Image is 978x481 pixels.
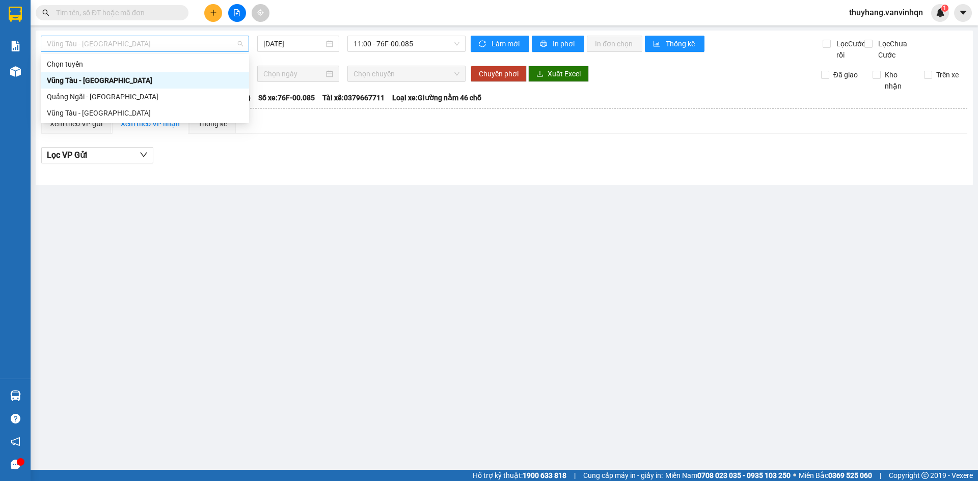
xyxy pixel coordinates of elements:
[936,8,945,17] img: icon-new-feature
[828,471,872,479] strong: 0369 525 060
[210,9,217,16] span: plus
[479,40,487,48] span: sync
[198,118,227,129] div: Thống kê
[41,147,153,163] button: Lọc VP Gửi
[47,91,243,102] div: Quảng Ngãi - [GEOGRAPHIC_DATA]
[645,36,704,52] button: bar-chartThống kê
[473,470,566,481] span: Hỗ trợ kỹ thuật:
[47,36,243,51] span: Vũng Tàu - Quảng Ngãi
[697,471,791,479] strong: 0708 023 035 - 0935 103 250
[140,151,148,159] span: down
[832,38,867,61] span: Lọc Cước rồi
[666,38,696,49] span: Thống kê
[31,44,166,64] strong: Tổng đài hỗ trợ: 0914 113 973 - 0982 113 973 - 0919 113 973 -
[10,66,21,77] img: warehouse-icon
[959,8,968,17] span: caret-down
[47,149,87,161] span: Lọc VP Gửi
[41,105,249,121] div: Vũng Tàu - Quảng Ngãi
[799,470,872,481] span: Miền Bắc
[540,40,549,48] span: printer
[665,470,791,481] span: Miền Nam
[29,15,169,42] strong: [PERSON_NAME] ([GEOGRAPHIC_DATA])
[41,72,249,89] div: Vũng Tàu - Quảng Ngãi
[392,92,481,103] span: Loại xe: Giường nằm 46 chỗ
[252,4,269,22] button: aim
[257,9,264,16] span: aim
[11,414,20,423] span: question-circle
[42,9,49,16] span: search
[587,36,642,52] button: In đơn chọn
[47,107,243,119] div: Vũng Tàu - [GEOGRAPHIC_DATA]
[841,6,931,19] span: thuyhang.vanvinhqn
[9,7,22,22] img: logo-vxr
[41,56,249,72] div: Chọn tuyến
[354,66,459,81] span: Chọn chuyến
[121,118,180,129] div: Xem theo VP nhận
[47,75,243,86] div: Vũng Tàu - [GEOGRAPHIC_DATA]
[921,472,929,479] span: copyright
[523,471,566,479] strong: 1900 633 818
[47,59,243,70] div: Chọn tuyến
[574,470,576,481] span: |
[41,89,249,105] div: Quảng Ngãi - Vũng Tàu
[10,41,21,51] img: solution-icon
[322,92,385,103] span: Tài xế: 0379667711
[829,69,862,80] span: Đã giao
[228,4,246,22] button: file-add
[471,36,529,52] button: syncLàm mới
[204,4,222,22] button: plus
[793,473,796,477] span: ⚪️
[954,4,972,22] button: caret-down
[653,40,662,48] span: bar-chart
[880,470,881,481] span: |
[553,38,576,49] span: In phơi
[932,69,963,80] span: Trên xe
[471,66,527,82] button: Chuyển phơi
[532,36,584,52] button: printerIn phơi
[46,65,151,75] strong: 0978 771155 - 0975 77 1155
[941,5,948,12] sup: 1
[492,38,521,49] span: Làm mới
[874,38,927,61] span: Lọc Chưa Cước
[943,5,946,12] span: 1
[263,38,324,49] input: 15/09/2025
[50,118,102,129] div: Xem theo VP gửi
[11,437,20,446] span: notification
[258,92,315,103] span: Số xe: 76F-00.085
[5,8,26,55] img: logo
[10,390,21,401] img: warehouse-icon
[881,69,916,92] span: Kho nhận
[11,460,20,469] span: message
[354,36,459,51] span: 11:00 - 76F-00.085
[56,7,176,18] input: Tìm tên, số ĐT hoặc mã đơn
[233,9,240,16] span: file-add
[583,470,663,481] span: Cung cấp máy in - giấy in:
[263,68,324,79] input: Chọn ngày
[5,58,26,126] strong: Công ty TNHH DVVT Văn Vinh 76
[528,66,589,82] button: downloadXuất Excel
